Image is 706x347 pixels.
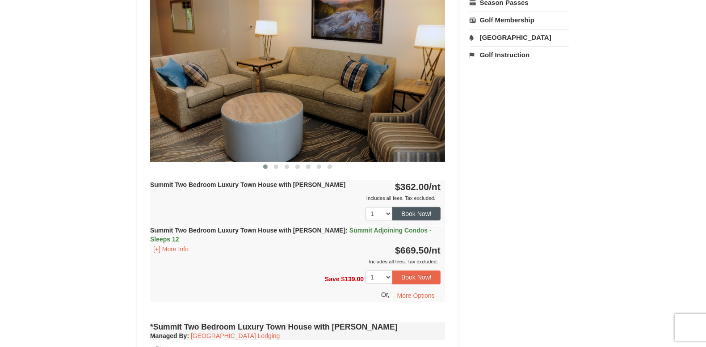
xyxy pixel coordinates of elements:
span: Save [325,275,340,283]
a: [GEOGRAPHIC_DATA] [470,29,569,46]
div: Includes all fees. Tax excluded. [150,194,441,203]
strong: $362.00 [395,182,441,192]
a: Golf Instruction [470,47,569,63]
strong: : [150,332,189,339]
button: [+] More Info [150,244,192,254]
span: /nt [429,245,441,255]
span: $669.50 [395,245,429,255]
a: Golf Membership [470,12,569,28]
span: /nt [429,182,441,192]
button: Book Now! [392,271,441,284]
span: Managed By [150,332,187,339]
span: : [345,227,348,234]
button: Book Now! [392,207,441,220]
span: Or, [381,291,390,298]
a: [GEOGRAPHIC_DATA] Lodging [191,332,280,339]
span: Summit Adjoining Condos - Sleeps 12 [150,227,432,243]
div: Includes all fees. Tax excluded. [150,257,441,266]
strong: Summit Two Bedroom Luxury Town House with [PERSON_NAME] [150,227,432,243]
strong: Summit Two Bedroom Luxury Town House with [PERSON_NAME] [150,181,345,188]
h4: *Summit Two Bedroom Luxury Town House with [PERSON_NAME] [150,322,445,331]
button: More Options [391,289,441,302]
span: $139.00 [341,275,364,283]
